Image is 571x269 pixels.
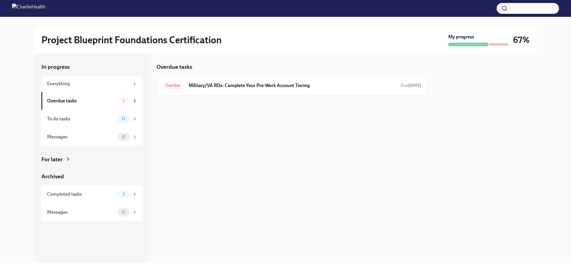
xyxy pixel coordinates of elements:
span: 3 [119,192,128,196]
span: 0 [118,116,129,121]
span: August 28th, 2025 12:00 [401,83,421,88]
div: Messages [47,209,115,216]
a: Completed tasks3 [41,185,142,203]
a: Archived [41,173,142,180]
span: Overdue [162,83,184,88]
h6: Military/VA RDs: Complete Your Pre-Work Account Tiering [189,82,396,89]
strong: [DATE] [408,83,421,88]
div: For later [41,156,63,163]
strong: My progress [448,34,474,40]
h2: Project Blueprint Foundations Certification [41,34,222,46]
div: Overdue tasks [47,98,115,104]
a: Overdue tasks1 [41,92,142,110]
div: Messages [47,134,115,140]
a: Everything [41,76,142,92]
a: For later [41,156,142,163]
a: To do tasks0 [41,110,142,128]
h3: 67% [513,35,530,45]
a: In progress [41,63,142,71]
a: Messages0 [41,128,142,146]
a: Messages0 [41,203,142,221]
img: CharlieHealth [12,4,45,13]
a: OverdueMilitary/VA RDs: Complete Your Pre-Work Account TieringDue[DATE] [162,81,421,90]
span: Due [401,83,421,88]
div: Completed tasks [47,191,115,198]
div: Everything [47,80,130,87]
h5: Overdue tasks [157,63,192,71]
div: To do tasks [47,116,115,122]
span: 0 [118,134,129,139]
span: 1 [119,98,128,103]
span: 0 [118,210,129,214]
